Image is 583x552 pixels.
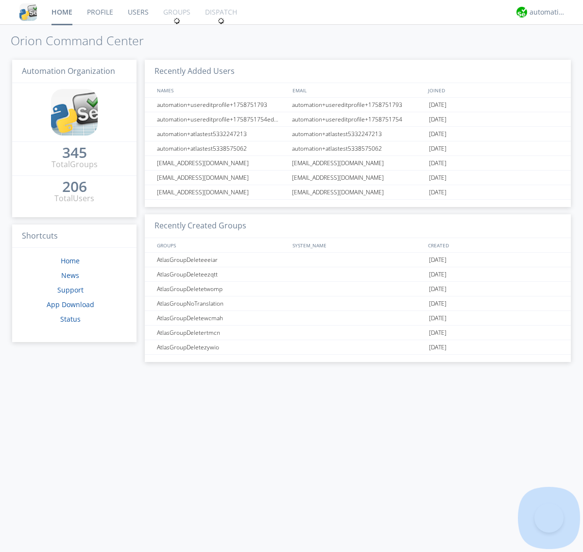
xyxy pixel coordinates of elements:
a: [EMAIL_ADDRESS][DOMAIN_NAME][EMAIL_ADDRESS][DOMAIN_NAME][DATE] [145,156,571,171]
div: [EMAIL_ADDRESS][DOMAIN_NAME] [154,171,289,185]
a: 345 [62,148,87,159]
span: [DATE] [429,156,446,171]
img: cddb5a64eb264b2086981ab96f4c1ba7 [19,3,37,21]
div: automation+usereditprofile+1758751754editedautomation+usereditprofile+1758751754 [154,112,289,126]
a: Status [60,314,81,324]
a: AtlasGroupDeletetwomp[DATE] [145,282,571,296]
div: AtlasGroupNoTranslation [154,296,289,310]
div: GROUPS [154,238,288,252]
div: automation+atlastest5338575062 [290,141,427,155]
span: [DATE] [429,282,446,296]
a: App Download [47,300,94,309]
div: AtlasGroupDeletewcmah [154,311,289,325]
div: Total Groups [51,159,98,170]
span: [DATE] [429,340,446,355]
div: 206 [62,182,87,191]
div: Total Users [54,193,94,204]
span: [DATE] [429,112,446,127]
div: [EMAIL_ADDRESS][DOMAIN_NAME] [154,185,289,199]
div: 345 [62,148,87,157]
a: AtlasGroupDeletewcmah[DATE] [145,311,571,326]
a: AtlasGroupDeletezywio[DATE] [145,340,571,355]
a: [EMAIL_ADDRESS][DOMAIN_NAME][EMAIL_ADDRESS][DOMAIN_NAME][DATE] [145,185,571,200]
span: [DATE] [429,141,446,156]
span: Automation Organization [22,66,115,76]
div: JOINED [426,83,562,97]
div: automation+atlastest5332247213 [290,127,427,141]
img: spin.svg [218,17,224,24]
a: News [61,271,79,280]
a: 206 [62,182,87,193]
span: [DATE] [429,326,446,340]
div: [EMAIL_ADDRESS][DOMAIN_NAME] [290,171,427,185]
a: AtlasGroupDeletertmcn[DATE] [145,326,571,340]
div: NAMES [154,83,288,97]
iframe: Toggle Customer Support [534,503,564,533]
div: SYSTEM_NAME [290,238,426,252]
span: [DATE] [429,98,446,112]
span: [DATE] [429,267,446,282]
div: AtlasGroupDeleteezqtt [154,267,289,281]
h3: Recently Added Users [145,60,571,84]
h3: Shortcuts [12,224,137,248]
span: [DATE] [429,127,446,141]
a: automation+atlastest5338575062automation+atlastest5338575062[DATE] [145,141,571,156]
div: [EMAIL_ADDRESS][DOMAIN_NAME] [290,156,427,170]
span: [DATE] [429,311,446,326]
a: AtlasGroupDeleteezqtt[DATE] [145,267,571,282]
div: automation+usereditprofile+1758751754 [290,112,427,126]
span: [DATE] [429,296,446,311]
div: AtlasGroupDeletezywio [154,340,289,354]
div: [EMAIL_ADDRESS][DOMAIN_NAME] [290,185,427,199]
a: Home [61,256,80,265]
span: [DATE] [429,171,446,185]
a: automation+usereditprofile+1758751793automation+usereditprofile+1758751793[DATE] [145,98,571,112]
div: automation+usereditprofile+1758751793 [154,98,289,112]
a: automation+atlastest5332247213automation+atlastest5332247213[DATE] [145,127,571,141]
span: [DATE] [429,185,446,200]
span: [DATE] [429,253,446,267]
img: d2d01cd9b4174d08988066c6d424eccd [516,7,527,17]
h3: Recently Created Groups [145,214,571,238]
a: AtlasGroupNoTranslation[DATE] [145,296,571,311]
div: EMAIL [290,83,426,97]
a: automation+usereditprofile+1758751754editedautomation+usereditprofile+1758751754automation+usered... [145,112,571,127]
img: spin.svg [173,17,180,24]
div: AtlasGroupDeleteeeiar [154,253,289,267]
img: cddb5a64eb264b2086981ab96f4c1ba7 [51,89,98,136]
div: automation+atlastest5332247213 [154,127,289,141]
a: AtlasGroupDeleteeeiar[DATE] [145,253,571,267]
div: AtlasGroupDeletetwomp [154,282,289,296]
div: automation+atlastest5338575062 [154,141,289,155]
div: CREATED [426,238,562,252]
a: Support [57,285,84,294]
div: automation+atlas [530,7,566,17]
div: [EMAIL_ADDRESS][DOMAIN_NAME] [154,156,289,170]
div: automation+usereditprofile+1758751793 [290,98,427,112]
div: AtlasGroupDeletertmcn [154,326,289,340]
a: [EMAIL_ADDRESS][DOMAIN_NAME][EMAIL_ADDRESS][DOMAIN_NAME][DATE] [145,171,571,185]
